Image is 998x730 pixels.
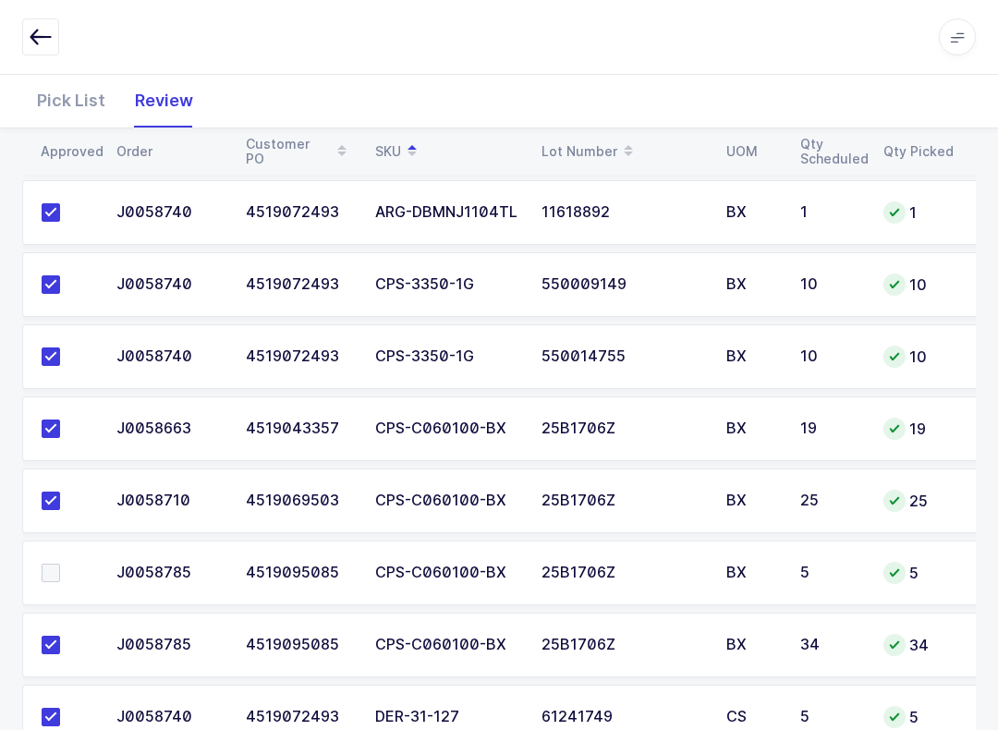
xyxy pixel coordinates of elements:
div: 5 [883,706,954,728]
div: Qty Scheduled [800,137,861,166]
div: 4519069503 [246,493,353,509]
div: BX [726,204,778,221]
div: 4519072493 [246,709,353,725]
div: CPS-C060100-BX [375,565,519,581]
div: 34 [800,637,861,653]
div: 10 [800,348,861,365]
div: CS [726,709,778,725]
div: Qty Picked [883,144,954,159]
div: J0058740 [116,276,224,293]
div: J0058740 [116,709,224,725]
div: BX [726,348,778,365]
div: 25B1706Z [542,637,704,653]
div: Approved [41,144,94,159]
div: Pick List [22,74,120,128]
div: 4519043357 [246,420,353,437]
div: 11618892 [542,204,704,221]
div: 5 [800,709,861,725]
div: J0058785 [116,637,224,653]
div: 5 [800,565,861,581]
div: ARG-DBMNJ1104TL [375,204,519,221]
div: 10 [800,276,861,293]
div: 25B1706Z [542,420,704,437]
div: 4519095085 [246,565,353,581]
div: J0058740 [116,204,224,221]
div: Review [120,74,208,128]
div: 550014755 [542,348,704,365]
div: 25B1706Z [542,493,704,509]
div: 25B1706Z [542,565,704,581]
div: SKU [375,136,519,167]
div: J0058710 [116,493,224,509]
div: 19 [883,418,954,440]
div: 34 [883,634,954,656]
div: UOM [726,144,778,159]
div: 550009149 [542,276,704,293]
div: BX [726,276,778,293]
div: 19 [800,420,861,437]
div: BX [726,565,778,581]
div: 4519072493 [246,204,353,221]
div: CPS-C060100-BX [375,420,519,437]
div: 10 [883,346,954,368]
div: 1 [800,204,861,221]
div: BX [726,637,778,653]
div: 4519072493 [246,348,353,365]
div: DER-31-127 [375,709,519,725]
div: 61241749 [542,709,704,725]
div: Customer PO [246,136,353,167]
div: 25 [800,493,861,509]
div: 25 [883,490,954,512]
div: 10 [883,274,954,296]
div: BX [726,493,778,509]
div: 4519072493 [246,276,353,293]
div: 1 [883,201,954,224]
div: 5 [883,562,954,584]
div: BX [726,420,778,437]
div: CPS-3350-1G [375,276,519,293]
div: Lot Number [542,136,704,167]
div: CPS-3350-1G [375,348,519,365]
div: 4519095085 [246,637,353,653]
div: J0058740 [116,348,224,365]
div: J0058785 [116,565,224,581]
div: J0058663 [116,420,224,437]
div: CPS-C060100-BX [375,637,519,653]
div: CPS-C060100-BX [375,493,519,509]
div: Order [116,144,224,159]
